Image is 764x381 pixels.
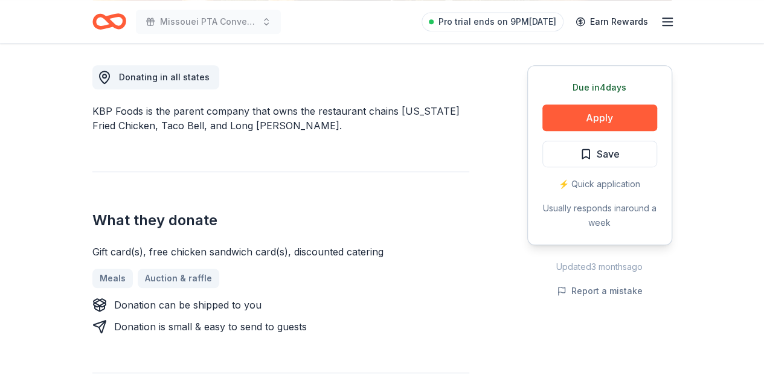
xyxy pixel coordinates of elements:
[114,298,262,312] div: Donation can be shipped to you
[160,14,257,29] span: Missouei PTA Convention
[92,269,133,288] a: Meals
[119,72,210,82] span: Donating in all states
[568,11,655,33] a: Earn Rewards
[92,245,469,259] div: Gift card(s), free chicken sandwich card(s), discounted catering
[542,141,657,167] button: Save
[136,10,281,34] button: Missouei PTA Convention
[114,319,307,334] div: Donation is small & easy to send to guests
[542,80,657,95] div: Due in 4 days
[557,284,643,298] button: Report a mistake
[92,211,469,230] h2: What they donate
[527,260,672,274] div: Updated 3 months ago
[542,201,657,230] div: Usually responds in around a week
[597,146,620,162] span: Save
[138,269,219,288] a: Auction & raffle
[542,104,657,131] button: Apply
[92,7,126,36] a: Home
[92,104,469,133] div: KBP Foods is the parent company that owns the restaurant chains [US_STATE] Fried Chicken, Taco Be...
[422,12,563,31] a: Pro trial ends on 9PM[DATE]
[542,177,657,191] div: ⚡️ Quick application
[438,14,556,29] span: Pro trial ends on 9PM[DATE]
